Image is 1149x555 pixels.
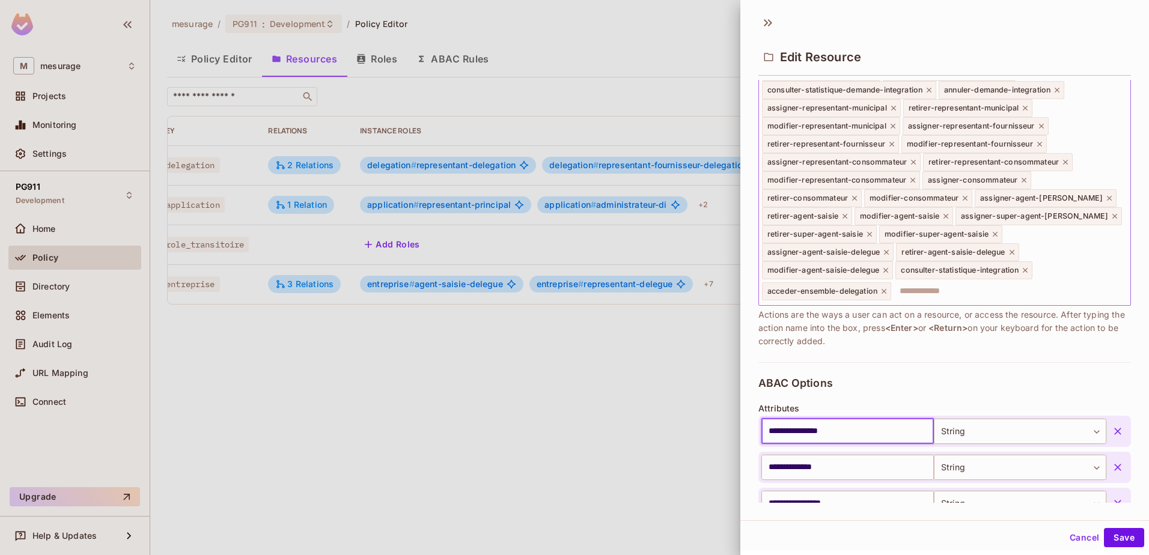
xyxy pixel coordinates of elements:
[758,404,800,413] span: Attributes
[762,99,901,117] div: assigner-representant-municipal
[944,85,1050,95] span: annuler-demande-integration
[1104,528,1144,547] button: Save
[767,103,887,113] span: assigner-representant-municipal
[758,308,1131,348] span: Actions are the ways a user can act on a resource, or access the resource. After typing the actio...
[762,243,894,261] div: assigner-agent-saisie-delegue
[907,139,1033,149] span: modifier-representant-fournisseur
[762,225,877,243] div: retirer-super-agent-saisie
[922,171,1031,189] div: assigner-consommateur
[762,207,852,225] div: retirer-agent-saisie
[870,193,959,203] span: modifier-consommateur
[885,229,989,239] span: modifier-super-agent-saisie
[901,265,1019,275] span: consulter-statistique-integration
[762,117,900,135] div: modifier-representant-municipal
[767,247,880,257] span: assigner-agent-saisie-delegue
[903,99,1033,117] div: retirer-representant-municipal
[928,175,1017,185] span: assigner-consommateur
[975,189,1117,207] div: assigner-agent-[PERSON_NAME]
[885,323,918,333] span: <Enter>
[762,81,936,99] div: consulter-statistique-demande-integration
[860,211,939,221] span: modifier-agent-saisie
[855,207,953,225] div: modifier-agent-saisie
[909,103,1019,113] span: retirer-representant-municipal
[955,207,1122,225] div: assigner-super-agent-[PERSON_NAME]
[762,282,891,300] div: acceder-ensemble-delegation
[928,157,1059,167] span: retirer-representant-consommateur
[762,189,862,207] div: retirer-consommateur
[934,419,1106,444] div: String
[1065,528,1104,547] button: Cancel
[901,247,1005,257] span: retirer-agent-saisie-delegue
[923,153,1073,171] div: retirer-representant-consommateur
[767,211,838,221] span: retirer-agent-saisie
[758,377,833,389] span: ABAC Options
[939,81,1064,99] div: annuler-demande-integration
[762,171,920,189] div: modifier-representant-consommateur
[903,117,1049,135] div: assigner-representant-fournisseur
[767,85,922,95] span: consulter-statistique-demande-integration
[767,265,879,275] span: modifier-agent-saisie-delegue
[767,157,907,167] span: assigner-representant-consommateur
[879,225,1002,243] div: modifier-super-agent-saisie
[896,243,1019,261] div: retirer-agent-saisie-delegue
[767,229,863,239] span: retirer-super-agent-saisie
[767,193,848,203] span: retirer-consommateur
[767,175,906,185] span: modifier-representant-consommateur
[928,323,968,333] span: <Return>
[961,211,1108,221] span: assigner-super-agent-[PERSON_NAME]
[767,121,886,131] span: modifier-representant-municipal
[767,287,877,296] span: acceder-ensemble-delegation
[762,153,921,171] div: assigner-representant-consommateur
[934,491,1106,516] div: String
[780,50,861,64] span: Edit Resource
[980,193,1103,203] span: assigner-agent-[PERSON_NAME]
[762,261,893,279] div: modifier-agent-saisie-delegue
[864,189,972,207] div: modifier-consommateur
[934,455,1106,480] div: String
[895,261,1032,279] div: consulter-statistique-integration
[908,121,1035,131] span: assigner-representant-fournisseur
[762,135,899,153] div: retirer-representant-fournisseur
[901,135,1047,153] div: modifier-representant-fournisseur
[767,139,885,149] span: retirer-representant-fournisseur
